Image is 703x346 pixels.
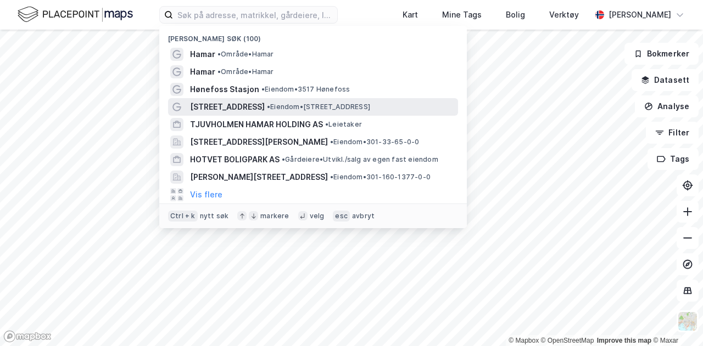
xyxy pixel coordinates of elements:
div: [PERSON_NAME] [609,8,671,21]
span: • [217,50,221,58]
span: [PERSON_NAME][STREET_ADDRESS] [190,171,328,184]
div: Verktøy [549,8,579,21]
a: Improve this map [597,337,651,344]
div: avbryt [352,212,375,220]
span: • [330,173,333,181]
a: Mapbox [509,337,539,344]
button: Analyse [635,95,699,117]
span: Område • Hamar [217,67,274,76]
span: Eiendom • [STREET_ADDRESS] [267,103,370,111]
iframe: Chat Widget [648,293,703,346]
div: [PERSON_NAME] søk (100) [159,26,467,46]
a: Mapbox homepage [3,330,52,343]
div: Mine Tags [442,8,482,21]
span: • [325,120,328,128]
span: • [217,67,221,76]
span: Område • Hamar [217,50,274,59]
span: [STREET_ADDRESS] [190,100,265,114]
span: Eiendom • 3517 Hønefoss [261,85,350,94]
div: velg [310,212,325,220]
div: Kart [403,8,418,21]
span: Leietaker [325,120,362,129]
span: TJUVHOLMEN HAMAR HOLDING AS [190,118,323,131]
button: Bokmerker [624,43,699,65]
button: Vis flere [190,188,222,201]
span: • [261,85,265,93]
span: Gårdeiere • Utvikl./salg av egen fast eiendom [282,155,438,164]
span: [STREET_ADDRESS][PERSON_NAME] [190,135,328,149]
div: markere [260,212,289,220]
a: OpenStreetMap [541,337,594,344]
div: Bolig [506,8,525,21]
img: logo.f888ab2527a4732fd821a326f86c7f29.svg [18,5,133,24]
div: Kontrollprogram for chat [648,293,703,346]
span: Eiendom • 301-33-65-0-0 [330,138,419,146]
div: Ctrl + k [168,211,198,222]
span: • [330,138,333,146]
button: Datasett [632,69,699,91]
span: HOTVET BOLIGPARK AS [190,153,280,166]
span: Hamar [190,65,215,78]
span: Hønefoss Stasjon [190,83,259,96]
button: Filter [646,122,699,144]
span: • [282,155,285,163]
span: Eiendom • 301-160-1377-0-0 [330,173,431,181]
div: esc [333,211,350,222]
div: nytt søk [200,212,229,220]
input: Søk på adresse, matrikkel, gårdeiere, leietakere eller personer [173,7,337,23]
span: • [267,103,270,111]
span: Hamar [190,48,215,61]
button: Tags [648,148,699,170]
